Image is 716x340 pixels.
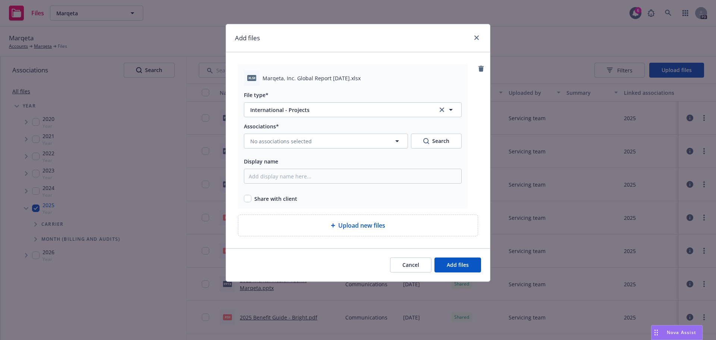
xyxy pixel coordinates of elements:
[235,33,260,43] h1: Add files
[423,138,429,144] svg: Search
[238,215,478,236] div: Upload new files
[244,102,462,117] button: International - Projectsclear selection
[338,221,385,230] span: Upload new files
[667,329,696,336] span: Nova Assist
[254,195,297,203] span: Share with client
[244,134,408,149] button: No associations selected
[402,261,419,268] span: Cancel
[390,258,431,272] button: Cancel
[477,64,486,73] a: remove
[244,158,278,165] span: Display name
[651,325,703,340] button: Nova Assist
[244,169,462,184] input: Add display name here...
[423,134,449,148] div: Search
[447,261,469,268] span: Add files
[651,325,661,340] div: Drag to move
[244,91,268,99] span: File type*
[244,123,279,130] span: Associations*
[434,258,481,272] button: Add files
[247,75,256,81] span: xlsx
[250,137,312,145] span: No associations selected
[472,33,481,42] a: close
[411,134,462,149] button: SearchSearch
[250,106,427,114] span: International - Projects
[263,74,361,82] span: Marqeta, Inc. Global Report [DATE].xlsx
[437,105,446,114] a: clear selection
